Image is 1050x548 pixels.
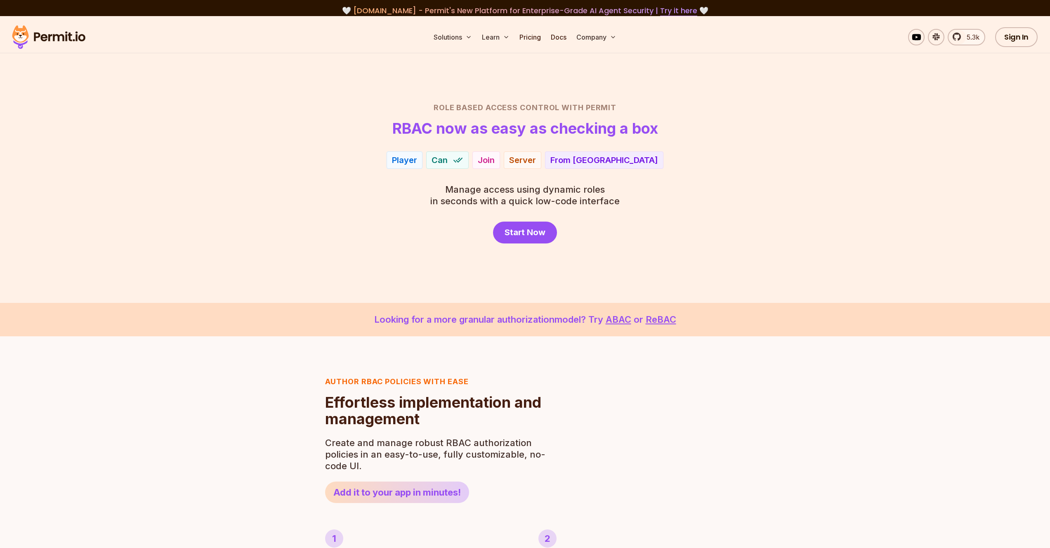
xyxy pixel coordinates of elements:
[8,23,89,51] img: Permit logo
[325,437,550,472] p: Create and manage robust RBAC authorization policies in an easy-to-use, fully customizable, no-co...
[430,184,620,195] span: Manage access using dynamic roles
[325,376,550,387] h3: Author RBAC POLICIES with EASE
[995,27,1038,47] a: Sign In
[432,154,448,166] span: Can
[20,5,1030,17] div: 🤍 🤍
[505,227,545,238] span: Start Now
[20,313,1030,326] p: Looking for a more granular authorization model? Try or
[325,529,343,548] div: 1
[547,29,570,45] a: Docs
[573,29,620,45] button: Company
[562,102,616,113] span: with Permit
[325,482,469,503] a: Add it to your app in minutes!
[660,5,697,16] a: Try it here
[646,314,676,325] a: ReBAC
[392,154,417,166] div: Player
[392,120,658,137] h1: RBAC now as easy as checking a box
[325,394,550,427] h2: Effortless implementation and management
[550,154,658,166] div: From [GEOGRAPHIC_DATA]
[509,154,536,166] div: Server
[478,154,495,166] div: Join
[479,29,513,45] button: Learn
[606,314,631,325] a: ABAC
[516,29,544,45] a: Pricing
[353,5,697,16] span: [DOMAIN_NAME] - Permit's New Platform for Enterprise-Grade AI Agent Security |
[430,29,475,45] button: Solutions
[236,102,814,113] h2: Role Based Access Control
[538,529,557,548] div: 2
[493,222,557,243] a: Start Now
[962,32,979,42] span: 5.3k
[948,29,985,45] a: 5.3k
[430,184,620,207] p: in seconds with a quick low-code interface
